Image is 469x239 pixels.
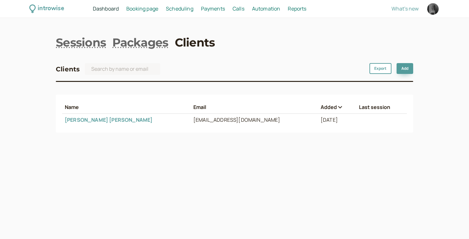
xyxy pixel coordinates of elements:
span: Reports [288,5,306,12]
a: [PERSON_NAME] [PERSON_NAME] [65,116,153,123]
span: Dashboard [93,5,119,12]
span: Scheduling [166,5,193,12]
span: Payments [201,5,225,12]
a: Packages [112,34,168,50]
span: Calls [233,5,244,12]
h3: Clients [56,64,80,74]
a: Reports [288,5,306,13]
div: introwise [38,4,64,14]
a: Payments [201,5,225,13]
button: Name [65,104,188,110]
a: Dashboard [93,5,119,13]
span: What's new [391,5,419,12]
a: introwise [29,4,64,14]
input: Search by name or email [85,63,160,75]
td: [EMAIL_ADDRESS][DOMAIN_NAME] [191,114,318,126]
a: Booking page [126,5,158,13]
button: Email [193,104,316,110]
span: Automation [252,5,280,12]
button: What's new [391,6,419,11]
button: Added [321,104,354,110]
a: Scheduling [166,5,193,13]
a: Calls [233,5,244,13]
a: Clients [175,34,215,50]
button: Export [369,63,391,74]
a: Account [426,2,440,16]
span: Booking page [126,5,158,12]
a: Add [397,63,413,74]
button: Last session [359,104,404,110]
a: Automation [252,5,280,13]
td: [DATE] [318,114,356,126]
iframe: Chat Widget [437,208,469,239]
a: Sessions [56,34,106,50]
